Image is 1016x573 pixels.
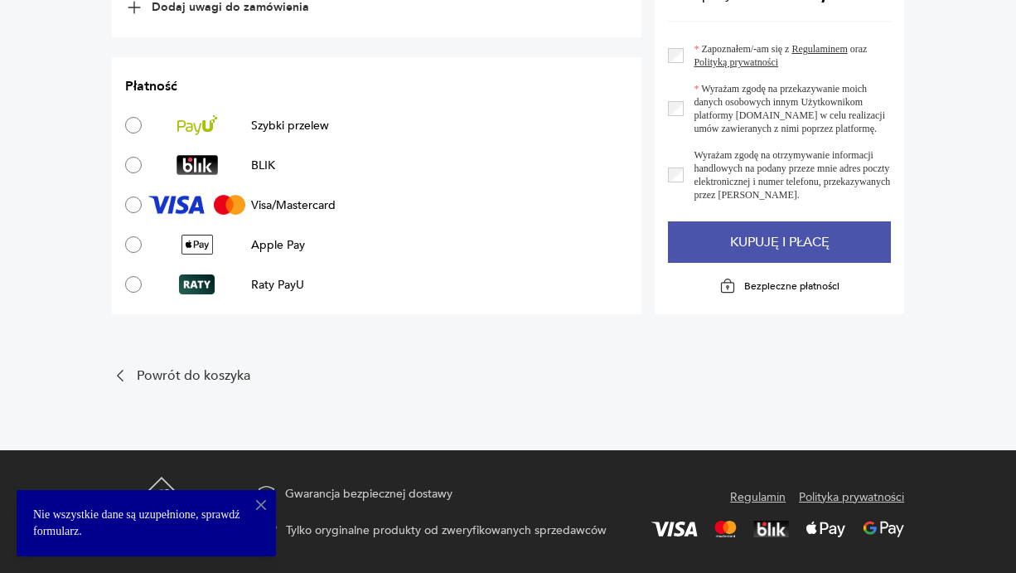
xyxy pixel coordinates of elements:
[257,484,277,504] img: Ikona gwarancji
[694,56,778,68] a: Polityką prywatności
[684,82,891,135] label: Wyrażam zgodę na przekazywanie moich danych osobowych innym Użytkownikom platformy [DOMAIN_NAME] ...
[806,521,846,537] img: Apple Pay
[251,237,305,253] p: Apple Pay
[799,488,904,507] a: Polityka prywatności
[125,276,142,293] input: Raty PayURaty PayU
[179,274,215,294] img: Raty PayU
[684,148,891,202] label: Wyrażam zgodę na otrzymywanie informacji handlowych na podany przeze mnie adres poczty elektronic...
[181,235,213,255] img: Apple Pay
[251,118,329,134] p: Szybki przelew
[684,42,891,69] label: Zapoznałem/-am się z oraz
[148,195,245,215] img: Visa/Mastercard
[125,117,142,134] input: Szybki przelewSzybki przelew
[730,488,786,507] a: Regulamin
[251,277,304,293] p: Raty PayU
[286,522,607,540] p: Tylko oryginalne produkty od zweryfikowanych sprzedawców
[651,522,698,537] img: Visa
[137,371,250,381] p: Powrót do koszyka
[251,158,275,173] p: BLIK
[112,367,641,384] a: Powrót do koszyka
[285,485,452,503] p: Gwarancja bezpiecznej dostawy
[251,197,336,213] p: Visa/Mastercard
[753,521,789,537] img: BLIK
[714,521,737,537] img: Mastercard
[719,278,736,294] img: Ikona kłódki
[668,221,891,263] button: Kupuję i płacę
[177,155,219,175] img: BLIK
[125,197,142,213] input: Visa/MastercardVisa/Mastercard
[139,477,184,521] img: Patyna - sklep z meblami i dekoracjami vintage
[125,157,142,173] input: BLIKBLIK
[17,490,276,556] div: Nie wszystkie dane są uzupełnione, sprawdź formularz.
[744,279,839,293] p: Bezpieczne płatności
[125,236,142,253] input: Apple PayApple Pay
[125,77,628,95] h2: Płatność
[863,521,904,537] img: Google Pay
[791,43,847,55] a: Regulaminem
[177,115,217,135] img: Szybki przelew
